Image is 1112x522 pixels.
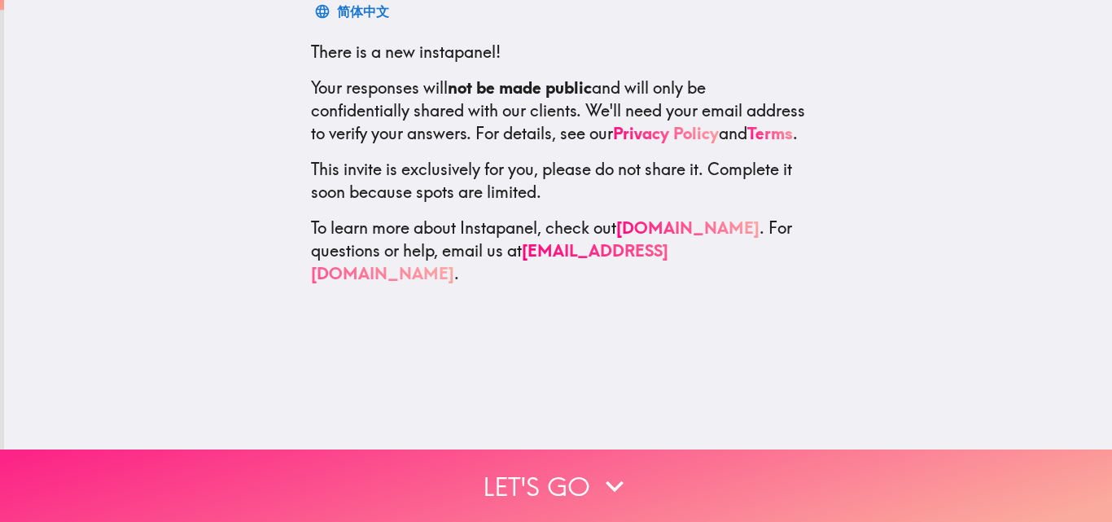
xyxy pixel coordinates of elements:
p: To learn more about Instapanel, check out . For questions or help, email us at . [311,217,806,285]
p: This invite is exclusively for you, please do not share it. Complete it soon because spots are li... [311,158,806,204]
a: Terms [747,123,793,143]
p: Your responses will and will only be confidentially shared with our clients. We'll need your emai... [311,77,806,145]
b: not be made public [448,77,592,98]
span: There is a new instapanel! [311,42,501,62]
a: [DOMAIN_NAME] [616,217,760,238]
a: Privacy Policy [613,123,719,143]
a: [EMAIL_ADDRESS][DOMAIN_NAME] [311,240,668,283]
